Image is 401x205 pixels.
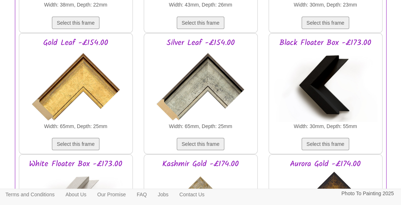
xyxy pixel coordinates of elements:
[97,158,122,171] span: £173.00
[152,189,174,200] a: Jobs
[150,49,251,122] img: Silver Leaf
[273,0,379,9] p: Width: 30mm, Depth: 23mm
[209,37,235,49] span: £154.00
[345,37,371,49] span: £173.00
[341,189,394,198] p: Photo To Painting 2025
[52,17,99,29] button: Select this frame
[60,189,92,200] a: About Us
[177,17,224,29] button: Select this frame
[273,160,379,169] h3: Aurora Gold -
[273,39,379,48] h3: Black Floater Box -
[148,39,254,48] h3: Silver Leaf -
[92,189,131,200] a: Our Promise
[302,138,349,150] button: Select this frame
[23,160,129,169] h3: White Floater Box -
[82,37,108,49] span: £154.00
[213,158,239,171] span: £174.00
[335,158,361,171] span: £174.00
[148,122,254,131] p: Width: 65mm, Depth: 25mm
[177,138,224,150] button: Select this frame
[148,0,254,9] p: Width: 43mm, Depth: 26mm
[52,138,99,150] button: Select this frame
[274,49,377,122] img: Black Floater Box
[174,189,210,200] a: Contact Us
[25,49,127,122] img: Gold Leaf
[302,17,349,29] button: Select this frame
[23,39,129,48] h3: Gold Leaf -
[131,189,152,200] a: FAQ
[23,122,129,131] p: Width: 65mm, Depth: 25mm
[273,122,379,131] p: Width: 30mm, Depth: 55mm
[148,160,254,169] h3: Kashmir Gold -
[23,0,129,9] p: Width: 38mm, Depth: 22mm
